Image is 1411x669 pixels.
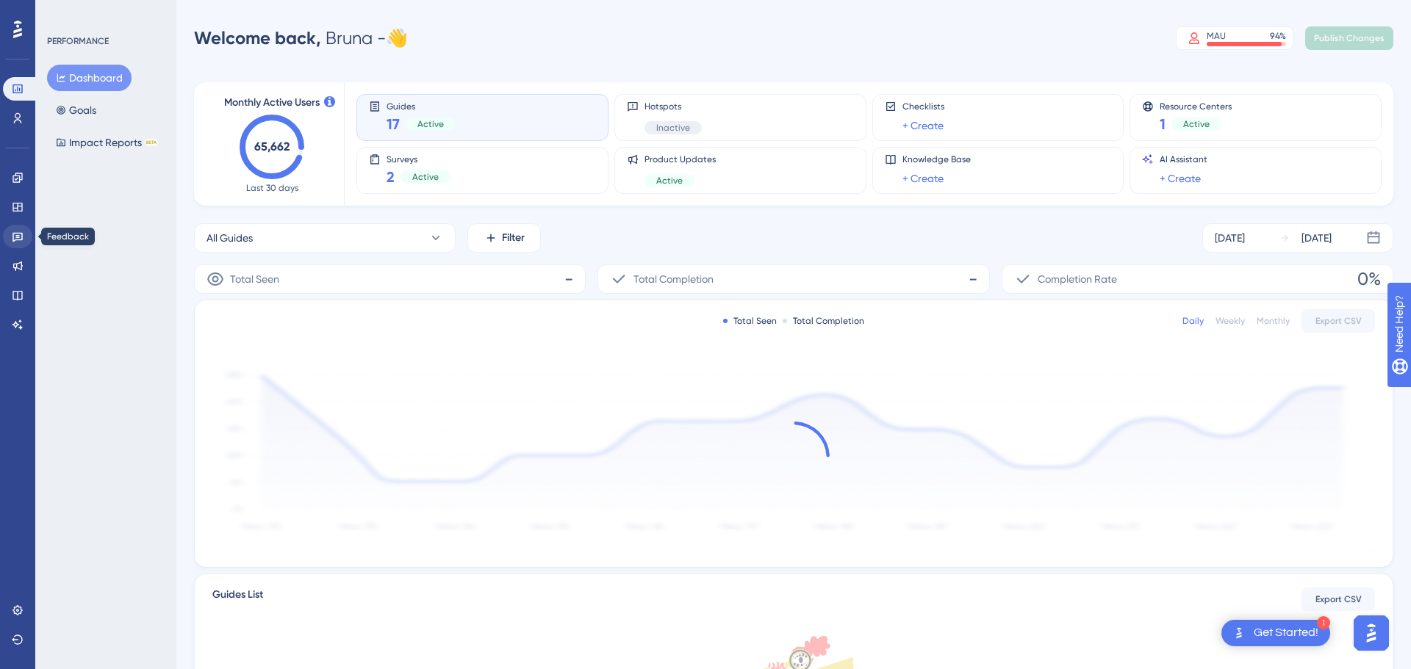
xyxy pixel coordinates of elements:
[212,586,263,612] span: Guides List
[467,223,541,253] button: Filter
[633,270,714,288] span: Total Completion
[254,140,290,153] text: 65,662
[230,270,279,288] span: Total Seen
[1182,315,1204,327] div: Daily
[387,101,456,111] span: Guides
[1230,624,1248,642] img: launcher-image-alternative-text
[645,101,702,112] span: Hotspots
[1314,32,1385,44] span: Publish Changes
[145,139,158,146] div: BETA
[1302,229,1332,247] div: [DATE]
[417,118,444,130] span: Active
[194,26,408,50] div: Bruna - 👋
[1317,616,1330,629] div: 1
[47,65,132,91] button: Dashboard
[1349,611,1393,655] iframe: UserGuiding AI Assistant Launcher
[783,315,864,327] div: Total Completion
[902,170,944,187] a: + Create
[47,129,167,156] button: Impact ReportsBETA
[1257,315,1290,327] div: Monthly
[902,153,971,165] span: Knowledge Base
[1160,153,1207,165] span: AI Assistant
[656,175,683,187] span: Active
[1305,26,1393,50] button: Publish Changes
[387,114,400,134] span: 17
[1302,309,1375,333] button: Export CSV
[1357,267,1381,291] span: 0%
[1315,593,1362,605] span: Export CSV
[1302,587,1375,611] button: Export CSV
[1160,101,1232,111] span: Resource Centers
[47,97,105,123] button: Goals
[1315,315,1362,327] span: Export CSV
[246,182,298,194] span: Last 30 days
[1160,114,1166,134] span: 1
[969,267,977,291] span: -
[1254,625,1318,641] div: Get Started!
[47,35,109,47] div: PERFORMANCE
[656,122,690,134] span: Inactive
[194,223,456,253] button: All Guides
[387,167,395,187] span: 2
[207,229,253,247] span: All Guides
[412,171,439,183] span: Active
[723,315,777,327] div: Total Seen
[1221,620,1330,646] div: Open Get Started! checklist, remaining modules: 1
[902,101,944,112] span: Checklists
[1215,229,1245,247] div: [DATE]
[1183,118,1210,130] span: Active
[1270,30,1286,42] div: 94 %
[645,153,716,165] span: Product Updates
[1207,30,1226,42] div: MAU
[1038,270,1117,288] span: Completion Rate
[387,153,450,164] span: Surveys
[224,94,320,112] span: Monthly Active Users
[35,4,92,21] span: Need Help?
[194,27,321,48] span: Welcome back,
[902,117,944,134] a: + Create
[1160,170,1201,187] a: + Create
[1216,315,1245,327] div: Weekly
[564,267,573,291] span: -
[502,229,525,247] span: Filter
